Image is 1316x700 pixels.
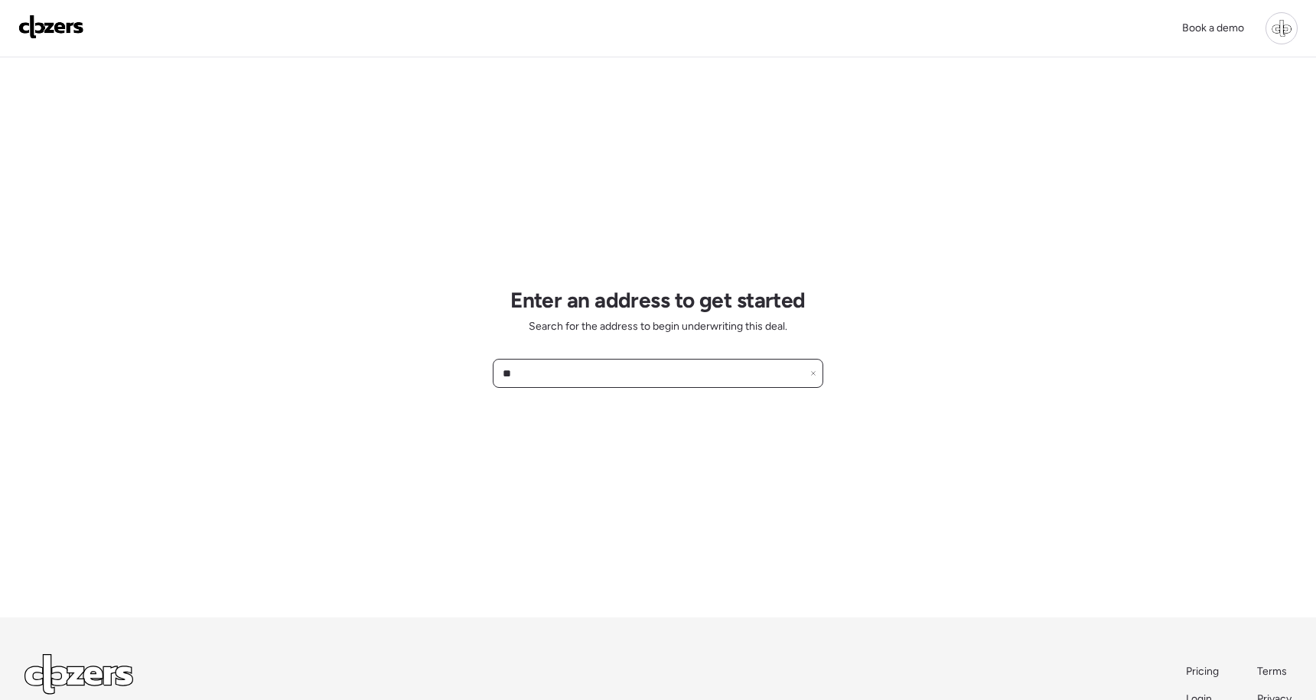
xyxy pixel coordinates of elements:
span: Book a demo [1182,21,1244,34]
a: Terms [1257,664,1292,679]
a: Pricing [1186,664,1220,679]
span: Pricing [1186,665,1219,678]
span: Terms [1257,665,1287,678]
img: Logo Light [24,654,133,695]
img: Logo [18,15,84,39]
span: Search for the address to begin underwriting this deal. [529,319,787,334]
h1: Enter an address to get started [510,287,806,313]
